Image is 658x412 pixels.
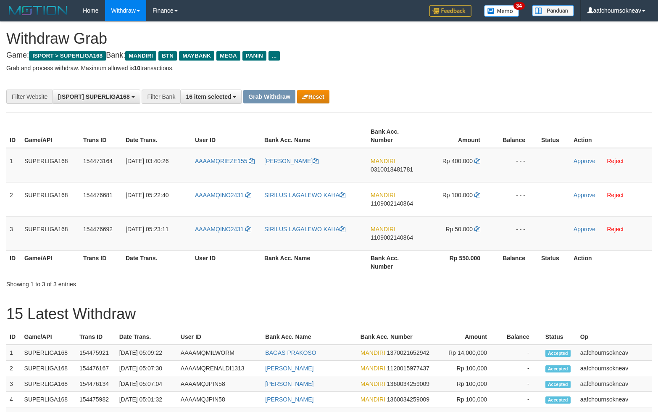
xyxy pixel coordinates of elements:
[180,90,242,104] button: 16 item selected
[83,192,113,198] span: 154476681
[6,148,21,182] td: 1
[116,361,177,376] td: [DATE] 05:07:30
[425,250,493,274] th: Rp 550.000
[493,216,538,250] td: - - -
[574,226,595,232] a: Approve
[542,329,577,345] th: Status
[577,376,652,392] td: aafchournsokneav
[264,226,345,232] a: SIRILUS LAGALEWO KAHA
[577,361,652,376] td: aafchournsokneav
[242,51,266,61] span: PANIN
[6,392,21,407] td: 4
[21,376,76,392] td: SUPERLIGA168
[116,329,177,345] th: Date Trans.
[195,192,244,198] span: AAAAMQINO2431
[29,51,106,61] span: ISPORT > SUPERLIGA168
[371,192,395,198] span: MANDIRI
[116,376,177,392] td: [DATE] 05:07:04
[361,380,385,387] span: MANDIRI
[264,192,345,198] a: SIRILUS LAGALEWO KAHA
[265,396,313,403] a: [PERSON_NAME]
[493,148,538,182] td: - - -
[158,51,177,61] span: BTN
[21,250,80,274] th: Game/API
[76,345,116,361] td: 154475921
[262,329,357,345] th: Bank Acc. Name
[438,361,500,376] td: Rp 100,000
[607,192,624,198] a: Reject
[122,250,192,274] th: Date Trans.
[442,158,473,164] span: Rp 400.000
[442,192,473,198] span: Rp 100.000
[6,182,21,216] td: 2
[6,64,652,72] p: Grab and process withdraw. Maximum allowed is transactions.
[177,329,262,345] th: User ID
[21,124,80,148] th: Game/API
[484,5,519,17] img: Button%20Memo.svg
[76,376,116,392] td: 154476134
[513,2,525,10] span: 34
[116,345,177,361] td: [DATE] 05:09:22
[577,329,652,345] th: Op
[425,124,493,148] th: Amount
[446,226,473,232] span: Rp 50.000
[6,376,21,392] td: 3
[607,158,624,164] a: Reject
[125,51,156,61] span: MANDIRI
[6,30,652,47] h1: Withdraw Grab
[177,392,262,407] td: AAAAMQJPIN58
[371,200,413,207] span: Copy 1109002140864 to clipboard
[574,158,595,164] a: Approve
[367,250,425,274] th: Bank Acc. Number
[500,361,542,376] td: -
[261,124,367,148] th: Bank Acc. Name
[538,124,570,148] th: Status
[6,51,652,60] h4: Game: Bank:
[6,306,652,322] h1: 15 Latest Withdraw
[500,392,542,407] td: -
[186,93,231,100] span: 16 item selected
[195,158,255,164] a: AAAAMQRIEZE155
[216,51,240,61] span: MEGA
[265,380,313,387] a: [PERSON_NAME]
[387,380,429,387] span: Copy 1360034259009 to clipboard
[21,216,80,250] td: SUPERLIGA168
[6,361,21,376] td: 2
[142,90,180,104] div: Filter Bank
[438,392,500,407] td: Rp 100,000
[80,250,122,274] th: Trans ID
[577,345,652,361] td: aafchournsokneav
[80,124,122,148] th: Trans ID
[361,396,385,403] span: MANDIRI
[195,226,244,232] span: AAAAMQINO2431
[545,396,571,404] span: Accepted
[53,90,140,104] button: [ISPORT] SUPERLIGA168
[545,381,571,388] span: Accepted
[607,226,624,232] a: Reject
[532,5,574,16] img: panduan.png
[371,226,395,232] span: MANDIRI
[58,93,129,100] span: [ISPORT] SUPERLIGA168
[265,349,316,356] a: BAGAS PRAKOSO
[243,90,295,103] button: Grab Withdraw
[195,226,251,232] a: AAAAMQINO2431
[387,396,429,403] span: Copy 1360034259009 to clipboard
[6,124,21,148] th: ID
[134,65,140,71] strong: 10
[367,124,425,148] th: Bank Acc. Number
[195,192,251,198] a: AAAAMQINO2431
[371,166,413,173] span: Copy 0310018481781 to clipboard
[474,192,480,198] a: Copy 100000 to clipboard
[6,345,21,361] td: 1
[6,329,21,345] th: ID
[21,345,76,361] td: SUPERLIGA168
[21,361,76,376] td: SUPERLIGA168
[6,90,53,104] div: Filter Website
[371,158,395,164] span: MANDIRI
[192,250,261,274] th: User ID
[126,158,168,164] span: [DATE] 03:40:26
[195,158,247,164] span: AAAAMQRIEZE155
[361,365,385,372] span: MANDIRI
[83,226,113,232] span: 154476692
[21,329,76,345] th: Game/API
